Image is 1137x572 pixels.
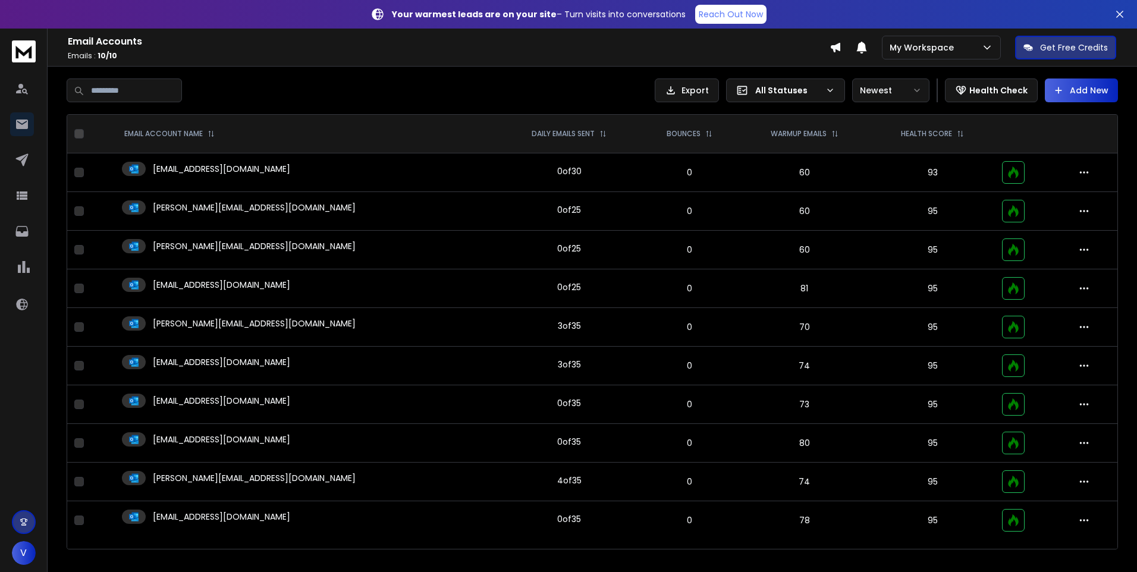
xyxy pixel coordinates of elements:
[739,231,870,269] td: 60
[558,320,581,332] div: 3 of 35
[648,514,731,526] p: 0
[12,541,36,565] button: V
[695,5,767,24] a: Reach Out Now
[739,153,870,192] td: 60
[153,433,290,445] p: [EMAIL_ADDRESS][DOMAIN_NAME]
[124,129,215,139] div: EMAIL ACCOUNT NAME
[739,347,870,385] td: 74
[648,476,731,488] p: 0
[739,501,870,540] td: 78
[557,243,581,254] div: 0 of 25
[871,424,995,463] td: 95
[852,78,929,102] button: Newest
[98,51,117,61] span: 10 / 10
[1040,42,1108,54] p: Get Free Credits
[648,360,731,372] p: 0
[871,192,995,231] td: 95
[557,281,581,293] div: 0 of 25
[392,8,686,20] p: – Turn visits into conversations
[392,8,557,20] strong: Your warmest leads are on your site
[153,472,356,484] p: [PERSON_NAME][EMAIL_ADDRESS][DOMAIN_NAME]
[557,397,581,409] div: 0 of 35
[667,129,701,139] p: BOUNCES
[871,463,995,501] td: 95
[557,165,582,177] div: 0 of 30
[153,318,356,329] p: [PERSON_NAME][EMAIL_ADDRESS][DOMAIN_NAME]
[648,437,731,449] p: 0
[153,511,290,523] p: [EMAIL_ADDRESS][DOMAIN_NAME]
[739,463,870,501] td: 74
[739,424,870,463] td: 80
[648,398,731,410] p: 0
[755,84,821,96] p: All Statuses
[12,40,36,62] img: logo
[699,8,763,20] p: Reach Out Now
[557,474,582,486] div: 4 of 35
[871,231,995,269] td: 95
[153,356,290,368] p: [EMAIL_ADDRESS][DOMAIN_NAME]
[153,240,356,252] p: [PERSON_NAME][EMAIL_ADDRESS][DOMAIN_NAME]
[871,501,995,540] td: 95
[68,51,830,61] p: Emails :
[739,192,870,231] td: 60
[1045,78,1118,102] button: Add New
[648,166,731,178] p: 0
[969,84,1028,96] p: Health Check
[871,347,995,385] td: 95
[557,436,581,448] div: 0 of 35
[1015,36,1116,59] button: Get Free Credits
[557,513,581,525] div: 0 of 35
[153,395,290,407] p: [EMAIL_ADDRESS][DOMAIN_NAME]
[153,279,290,291] p: [EMAIL_ADDRESS][DOMAIN_NAME]
[771,129,827,139] p: WARMUP EMAILS
[153,202,356,213] p: [PERSON_NAME][EMAIL_ADDRESS][DOMAIN_NAME]
[532,129,595,139] p: DAILY EMAILS SENT
[648,244,731,256] p: 0
[739,385,870,424] td: 73
[871,385,995,424] td: 95
[871,269,995,308] td: 95
[871,153,995,192] td: 93
[890,42,959,54] p: My Workspace
[655,78,719,102] button: Export
[153,163,290,175] p: [EMAIL_ADDRESS][DOMAIN_NAME]
[648,205,731,217] p: 0
[945,78,1038,102] button: Health Check
[557,204,581,216] div: 0 of 25
[648,321,731,333] p: 0
[739,308,870,347] td: 70
[871,308,995,347] td: 95
[901,129,952,139] p: HEALTH SCORE
[648,282,731,294] p: 0
[558,359,581,370] div: 3 of 35
[68,34,830,49] h1: Email Accounts
[739,269,870,308] td: 81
